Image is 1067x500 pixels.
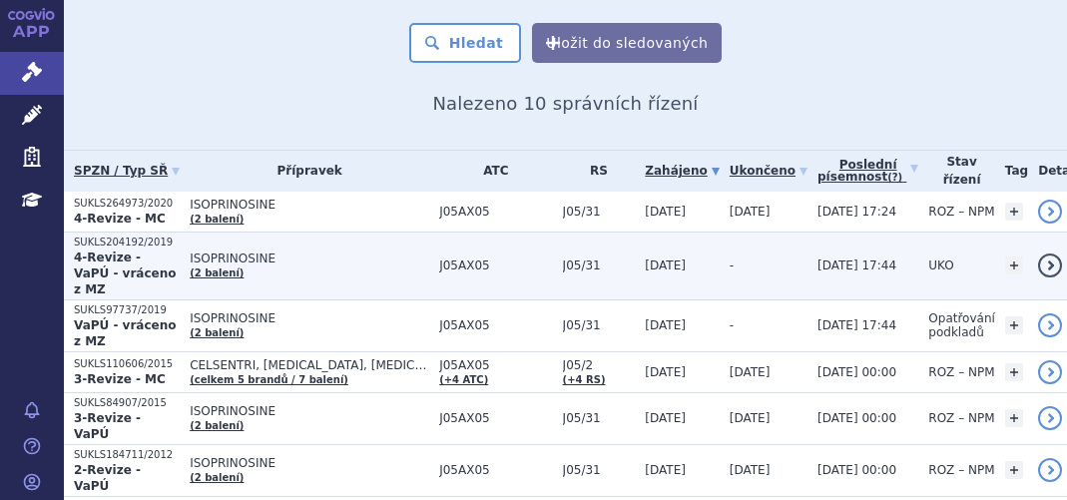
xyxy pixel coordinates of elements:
strong: 2-Revize - VaPÚ [74,463,141,493]
p: SUKLS264973/2020 [74,197,180,211]
a: detail [1038,313,1062,337]
span: J05/2 [563,358,636,372]
span: J05AX05 [439,358,552,372]
a: Zahájeno [645,157,719,185]
a: (celkem 5 brandů / 7 balení) [190,374,348,385]
a: Poslednípísemnost(?) [817,151,918,192]
p: SUKLS84907/2015 [74,396,180,410]
span: [DATE] [730,365,771,379]
abbr: (?) [887,172,902,184]
span: - [730,258,734,272]
span: ISOPRINOSINE [190,311,429,325]
a: SPZN / Typ SŘ [74,157,180,185]
p: SUKLS97737/2019 [74,303,180,317]
span: [DATE] 17:44 [817,258,896,272]
span: ISOPRINOSINE [190,456,429,470]
span: ROZ – NPM [928,205,994,219]
span: ROZ – NPM [928,463,994,477]
span: UKO [928,258,953,272]
strong: 4-Revize - MC [74,212,166,226]
span: J05AX05 [439,318,552,332]
span: J05AX05 [439,463,552,477]
strong: 3-Revize - VaPÚ [74,411,141,441]
p: SUKLS184711/2012 [74,448,180,462]
th: Přípravek [180,151,429,192]
a: detail [1038,200,1062,224]
span: J05/31 [563,258,636,272]
span: J05/31 [563,411,636,425]
a: (+4 RS) [563,374,606,385]
th: Stav řízení [918,151,995,192]
span: ISOPRINOSINE [190,198,429,212]
a: + [1005,203,1023,221]
span: ISOPRINOSINE [190,251,429,265]
span: - [730,318,734,332]
a: (2 balení) [190,327,244,338]
a: detail [1038,458,1062,482]
span: [DATE] [645,258,686,272]
span: [DATE] [730,463,771,477]
span: J05AX05 [439,411,552,425]
th: RS [553,151,636,192]
span: [DATE] 00:00 [817,463,896,477]
a: (2 balení) [190,420,244,431]
span: Opatřování podkladů [928,311,995,339]
th: Tag [995,151,1028,192]
span: [DATE] [645,411,686,425]
span: ROZ – NPM [928,411,994,425]
a: + [1005,363,1023,381]
a: detail [1038,406,1062,430]
strong: VaPÚ - vráceno z MZ [74,318,176,348]
span: Nalezeno 10 správních řízení [432,93,698,114]
button: Uložit do sledovaných [532,23,722,63]
span: [DATE] 17:24 [817,205,896,219]
a: detail [1038,253,1062,277]
a: + [1005,256,1023,274]
span: [DATE] [645,205,686,219]
a: (+4 ATC) [439,374,488,385]
a: Ukončeno [730,157,807,185]
strong: 4-Revize - VaPÚ - vráceno z MZ [74,250,176,296]
span: [DATE] 00:00 [817,411,896,425]
span: J05AX05 [439,205,552,219]
span: J05/31 [563,463,636,477]
span: ROZ – NPM [928,365,994,379]
span: CELSENTRI, [MEDICAL_DATA], [MEDICAL_DATA]… [190,358,429,372]
a: + [1005,316,1023,334]
a: (2 balení) [190,214,244,225]
strong: 3-Revize - MC [74,372,166,386]
a: + [1005,461,1023,479]
span: [DATE] [730,205,771,219]
span: [DATE] 17:44 [817,318,896,332]
span: [DATE] [730,411,771,425]
span: J05/31 [563,205,636,219]
span: [DATE] [645,318,686,332]
span: [DATE] [645,365,686,379]
span: J05AX05 [439,258,552,272]
p: SUKLS110606/2015 [74,357,180,371]
span: [DATE] [645,463,686,477]
a: detail [1038,360,1062,384]
p: SUKLS204192/2019 [74,236,180,250]
a: (2 balení) [190,472,244,483]
span: J05/31 [563,318,636,332]
a: (2 balení) [190,267,244,278]
span: ISOPRINOSINE [190,404,429,418]
span: [DATE] 00:00 [817,365,896,379]
a: + [1005,409,1023,427]
th: ATC [429,151,552,192]
button: Hledat [409,23,522,63]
